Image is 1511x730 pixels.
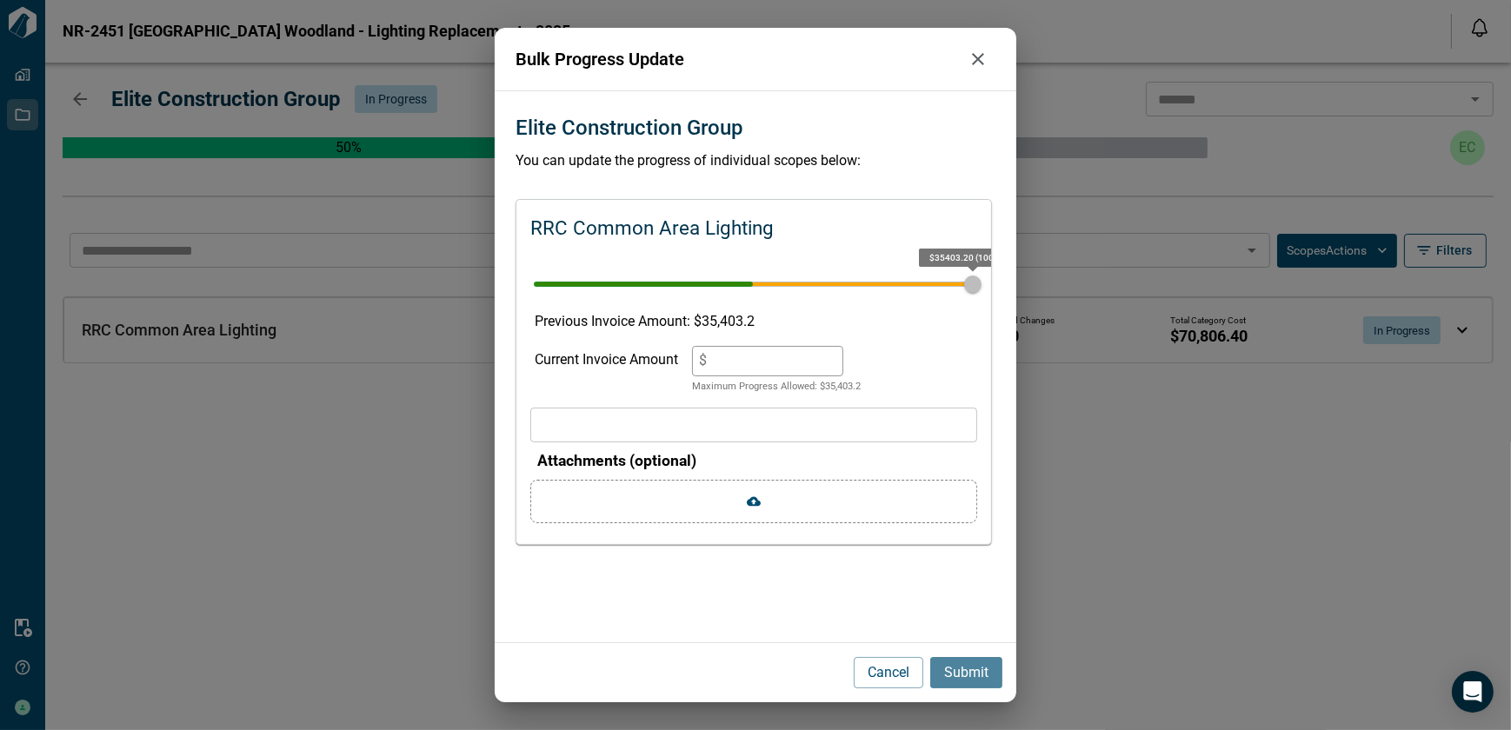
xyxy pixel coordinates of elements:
p: Maximum Progress Allowed: $ 35,403.2 [692,380,861,395]
p: RRC Common Area Lighting [530,214,774,243]
button: Submit [930,657,1002,688]
p: Submit [944,662,988,683]
p: You can update the progress of individual scopes below: [516,150,995,171]
button: Cancel [854,657,923,688]
p: Bulk Progress Update [516,46,961,72]
span: $ [699,353,707,369]
p: Attachments (optional) [537,449,977,472]
div: Current Invoice Amount [535,346,678,395]
div: Open Intercom Messenger [1452,671,1494,713]
p: Elite Construction Group [516,112,742,143]
p: Cancel [868,662,909,683]
p: Previous Invoice Amount: $ 35,403.2 [535,311,973,332]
